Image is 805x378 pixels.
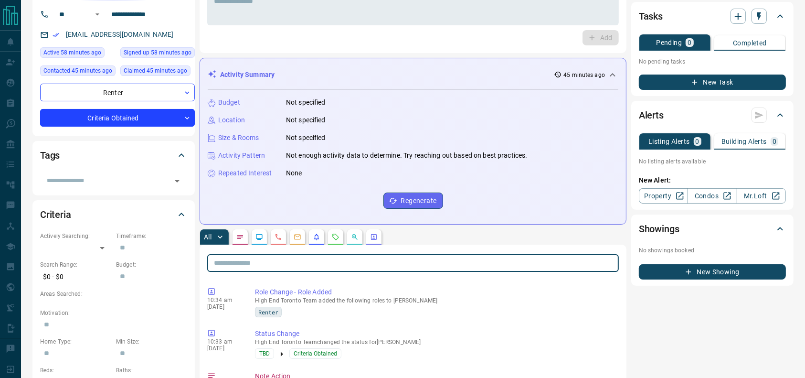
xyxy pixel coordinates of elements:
[773,138,776,145] p: 0
[40,84,195,101] div: Renter
[286,133,326,143] p: Not specified
[170,174,184,188] button: Open
[383,193,443,209] button: Regenerate
[236,233,244,241] svg: Notes
[696,138,699,145] p: 0
[688,39,691,46] p: 0
[639,188,688,204] a: Property
[40,47,116,61] div: Thu Aug 14 2025
[92,9,103,20] button: Open
[207,345,241,352] p: [DATE]
[370,233,378,241] svg: Agent Actions
[204,234,212,240] p: All
[332,233,339,241] svg: Requests
[40,269,111,285] p: $0 - $0
[275,233,282,241] svg: Calls
[639,9,663,24] h2: Tasks
[255,297,615,304] p: High End Toronto Team added the following roles to [PERSON_NAME]
[40,366,111,375] p: Beds:
[639,246,786,255] p: No showings booked
[40,309,187,317] p: Motivation:
[639,75,786,90] button: New Task
[258,307,278,317] span: Renter
[40,109,195,127] div: Criteria Obtained
[648,138,690,145] p: Listing Alerts
[218,97,240,108] p: Budget
[639,54,786,69] p: No pending tasks
[733,40,767,46] p: Completed
[639,104,786,127] div: Alerts
[255,339,615,346] p: High End Toronto Team changed the status for [PERSON_NAME]
[255,329,615,339] p: Status Change
[40,260,111,269] p: Search Range:
[124,48,191,57] span: Signed up 58 minutes ago
[639,217,786,240] div: Showings
[639,175,786,185] p: New Alert:
[120,65,195,79] div: Thu Aug 14 2025
[286,115,326,125] p: Not specified
[294,349,337,358] span: Criteria Obtained
[40,148,60,163] h2: Tags
[255,287,615,297] p: Role Change - Role Added
[286,97,326,108] p: Not specified
[286,151,528,161] p: Not enough activity data to determine. Try reaching out based on best practices.
[639,157,786,166] p: No listing alerts available
[639,5,786,28] div: Tasks
[207,303,241,310] p: [DATE]
[218,168,272,178] p: Repeated Interest
[721,138,767,145] p: Building Alerts
[40,144,187,167] div: Tags
[116,232,187,240] p: Timeframe:
[656,39,682,46] p: Pending
[40,203,187,226] div: Criteria
[737,188,786,204] a: Mr.Loft
[124,66,187,76] span: Claimed 45 minutes ago
[40,232,111,240] p: Actively Searching:
[53,32,59,38] svg: Email Verified
[351,233,359,241] svg: Opportunities
[255,233,263,241] svg: Lead Browsing Activity
[563,71,605,79] p: 45 minutes ago
[207,297,241,303] p: 10:34 am
[116,366,187,375] p: Baths:
[120,47,195,61] div: Thu Aug 14 2025
[313,233,320,241] svg: Listing Alerts
[294,233,301,241] svg: Emails
[639,221,679,237] h2: Showings
[218,115,245,125] p: Location
[207,338,241,345] p: 10:33 am
[43,66,112,76] span: Contacted 45 minutes ago
[208,66,618,84] div: Activity Summary45 minutes ago
[220,70,275,80] p: Activity Summary
[40,65,116,79] div: Thu Aug 14 2025
[66,31,174,38] a: [EMAIL_ADDRESS][DOMAIN_NAME]
[116,260,187,269] p: Budget:
[688,188,737,204] a: Condos
[639,264,786,280] button: New Showing
[40,337,111,346] p: Home Type:
[43,48,101,57] span: Active 58 minutes ago
[218,133,259,143] p: Size & Rooms
[259,349,270,358] span: TBD
[40,207,71,222] h2: Criteria
[40,290,187,298] p: Areas Searched:
[218,151,265,161] p: Activity Pattern
[286,168,302,178] p: None
[639,108,664,123] h2: Alerts
[116,337,187,346] p: Min Size:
